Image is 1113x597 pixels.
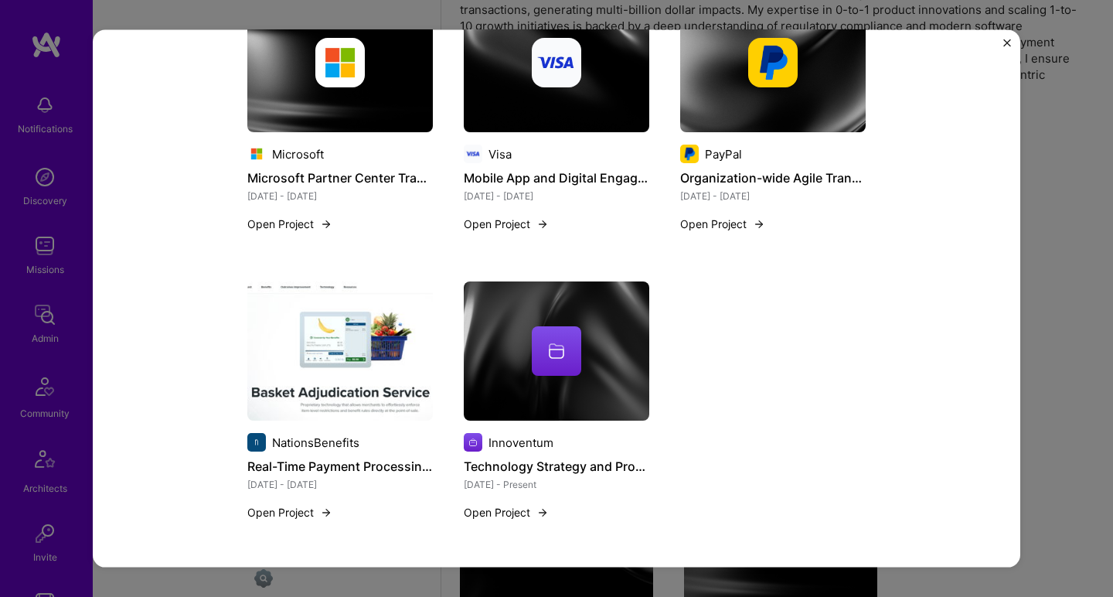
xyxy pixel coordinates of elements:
h4: Technology Strategy and Product Innovation Leadership [464,456,649,476]
div: Microsoft [272,145,324,162]
img: Company logo [748,38,798,87]
img: arrow-right [320,217,332,230]
img: Company logo [247,433,266,452]
div: NationsBenefits [272,434,359,450]
button: Open Project [247,216,332,232]
button: Open Project [464,504,549,520]
img: arrow-right [753,217,765,230]
h4: Real-Time Payment Processing Platform Development [247,456,433,476]
img: Company logo [247,145,266,163]
img: arrow-right [536,506,549,518]
img: cover [464,281,649,421]
img: Company logo [315,38,365,87]
img: Company logo [464,433,482,452]
div: [DATE] - [DATE] [247,476,433,493]
div: [DATE] - [DATE] [680,188,866,204]
div: PayPal [705,145,742,162]
img: Company logo [532,38,581,87]
img: arrow-right [320,506,332,518]
h4: Mobile App and Digital Engagement Platform Strategy [464,168,649,188]
img: Real-Time Payment Processing Platform Development [247,281,433,421]
img: arrow-right [536,217,549,230]
div: Innoventum [488,434,553,450]
button: Open Project [247,504,332,520]
h4: Organization-wide Agile Transformation [680,168,866,188]
div: Visa [488,145,512,162]
div: [DATE] - [DATE] [247,188,433,204]
button: Open Project [680,216,765,232]
div: [DATE] - Present [464,476,649,493]
img: Company logo [464,145,482,163]
button: Close [1003,39,1011,56]
div: [DATE] - [DATE] [464,188,649,204]
h4: Microsoft Partner Center Transformation [247,168,433,188]
button: Open Project [464,216,549,232]
img: Company logo [680,145,699,163]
